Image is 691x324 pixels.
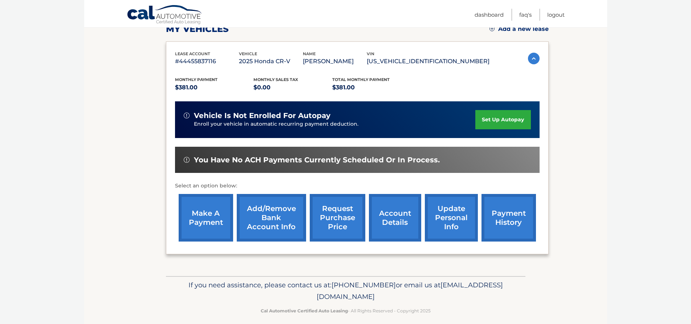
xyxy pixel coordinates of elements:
[481,194,536,242] a: payment history
[175,77,218,82] span: Monthly Payment
[332,82,411,93] p: $381.00
[184,157,190,163] img: alert-white.svg
[166,24,229,35] h2: my vehicles
[179,194,233,242] a: make a payment
[367,51,374,56] span: vin
[239,51,257,56] span: vehicle
[237,194,306,242] a: Add/Remove bank account info
[317,281,503,301] span: [EMAIL_ADDRESS][DOMAIN_NAME]
[194,111,330,120] span: vehicle is not enrolled for autopay
[519,9,532,21] a: FAQ's
[547,9,565,21] a: Logout
[261,308,348,313] strong: Cal Automotive Certified Auto Leasing
[367,56,489,66] p: [US_VEHICLE_IDENTIFICATION_NUMBER]
[369,194,421,242] a: account details
[175,51,210,56] span: lease account
[332,281,396,289] span: [PHONE_NUMBER]
[528,53,540,64] img: accordion-active.svg
[425,194,478,242] a: update personal info
[239,56,303,66] p: 2025 Honda CR-V
[475,110,531,129] a: set up autopay
[171,279,521,303] p: If you need assistance, please contact us at: or email us at
[127,5,203,26] a: Cal Automotive
[253,82,332,93] p: $0.00
[332,77,390,82] span: Total Monthly Payment
[489,26,495,31] img: add.svg
[175,182,540,190] p: Select an option below:
[175,82,254,93] p: $381.00
[303,56,367,66] p: [PERSON_NAME]
[171,307,521,315] p: - All Rights Reserved - Copyright 2025
[310,194,365,242] a: request purchase price
[303,51,316,56] span: name
[175,56,239,66] p: #44455837116
[184,113,190,118] img: alert-white.svg
[489,25,549,33] a: Add a new lease
[194,155,440,165] span: You have no ACH payments currently scheduled or in process.
[253,77,298,82] span: Monthly sales Tax
[194,120,476,128] p: Enroll your vehicle in automatic recurring payment deduction.
[475,9,504,21] a: Dashboard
